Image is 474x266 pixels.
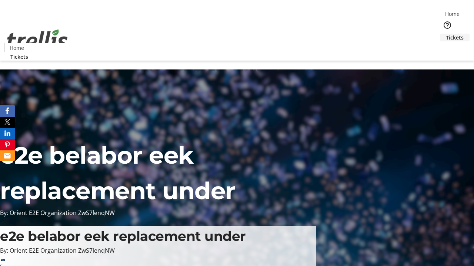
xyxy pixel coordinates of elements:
[440,34,470,41] a: Tickets
[10,53,28,61] span: Tickets
[446,34,464,41] span: Tickets
[440,18,455,33] button: Help
[440,41,455,56] button: Cart
[4,53,34,61] a: Tickets
[4,21,70,58] img: Orient E2E Organization ZwS7lenqNW's Logo
[5,44,29,52] a: Home
[10,44,24,52] span: Home
[440,10,464,18] a: Home
[445,10,460,18] span: Home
